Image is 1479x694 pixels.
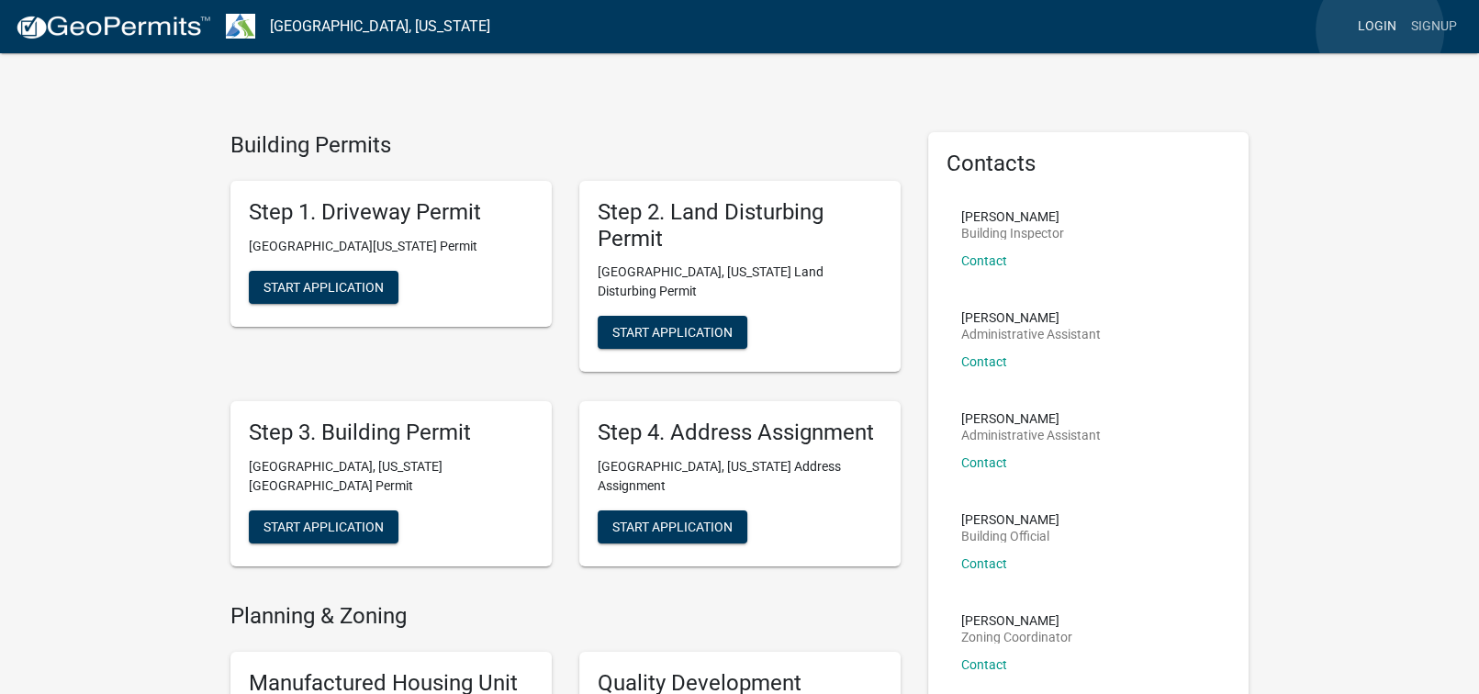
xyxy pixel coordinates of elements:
a: Login [1350,9,1404,44]
span: Start Application [612,325,733,340]
h5: Step 2. Land Disturbing Permit [598,199,882,252]
p: Building Official [961,530,1059,543]
h5: Step 1. Driveway Permit [249,199,533,226]
p: [GEOGRAPHIC_DATA][US_STATE] Permit [249,237,533,256]
span: Start Application [263,279,384,294]
h4: Planning & Zoning [230,603,901,630]
a: Signup [1404,9,1464,44]
p: [GEOGRAPHIC_DATA], [US_STATE][GEOGRAPHIC_DATA] Permit [249,457,533,496]
button: Start Application [249,271,398,304]
a: Contact [961,657,1007,672]
p: [PERSON_NAME] [961,412,1101,425]
p: [PERSON_NAME] [961,311,1101,324]
button: Start Application [598,510,747,543]
a: [GEOGRAPHIC_DATA], [US_STATE] [270,11,490,42]
img: Troup County, Georgia [226,14,255,39]
span: Start Application [263,520,384,534]
p: [GEOGRAPHIC_DATA], [US_STATE] Land Disturbing Permit [598,263,882,301]
h5: Step 4. Address Assignment [598,420,882,446]
p: Administrative Assistant [961,429,1101,442]
p: Administrative Assistant [961,328,1101,341]
p: [PERSON_NAME] [961,614,1072,627]
button: Start Application [598,316,747,349]
h5: Step 3. Building Permit [249,420,533,446]
h5: Contacts [947,151,1231,177]
a: Contact [961,455,1007,470]
h4: Building Permits [230,132,901,159]
p: [PERSON_NAME] [961,210,1064,223]
a: Contact [961,556,1007,571]
p: [GEOGRAPHIC_DATA], [US_STATE] Address Assignment [598,457,882,496]
a: Contact [961,253,1007,268]
button: Start Application [249,510,398,543]
p: [PERSON_NAME] [961,513,1059,526]
p: Building Inspector [961,227,1064,240]
p: Zoning Coordinator [961,631,1072,644]
a: Contact [961,354,1007,369]
span: Start Application [612,520,733,534]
